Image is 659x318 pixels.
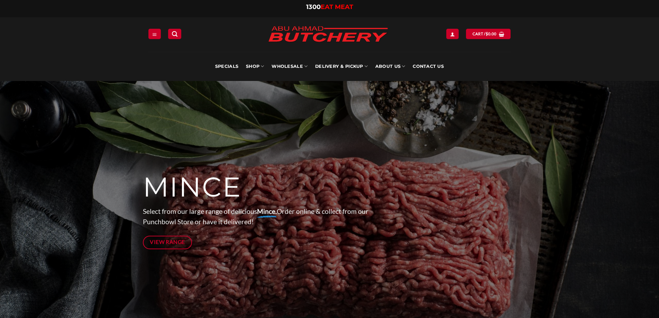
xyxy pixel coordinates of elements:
a: Contact Us [413,52,444,81]
a: View cart [466,29,511,39]
a: Menu [148,29,161,39]
a: Login [446,29,459,39]
a: View Range [143,236,192,249]
a: Specials [215,52,238,81]
span: 1300 [306,3,321,11]
span: Cart / [473,31,497,37]
span: MINCE [143,171,241,204]
a: 1300EAT MEAT [306,3,353,11]
a: SHOP [246,52,264,81]
img: Abu Ahmad Butchery [262,21,394,48]
span: Select from our large range of delicious Order online & collect from our Punchbowl Store or have ... [143,207,368,226]
bdi: 0.00 [486,31,497,36]
span: View Range [150,238,185,246]
a: Delivery & Pickup [315,52,368,81]
span: EAT MEAT [321,3,353,11]
span: $ [486,31,488,37]
a: Wholesale [272,52,308,81]
a: About Us [375,52,405,81]
a: Search [168,29,181,39]
strong: Mince. [257,207,277,215]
